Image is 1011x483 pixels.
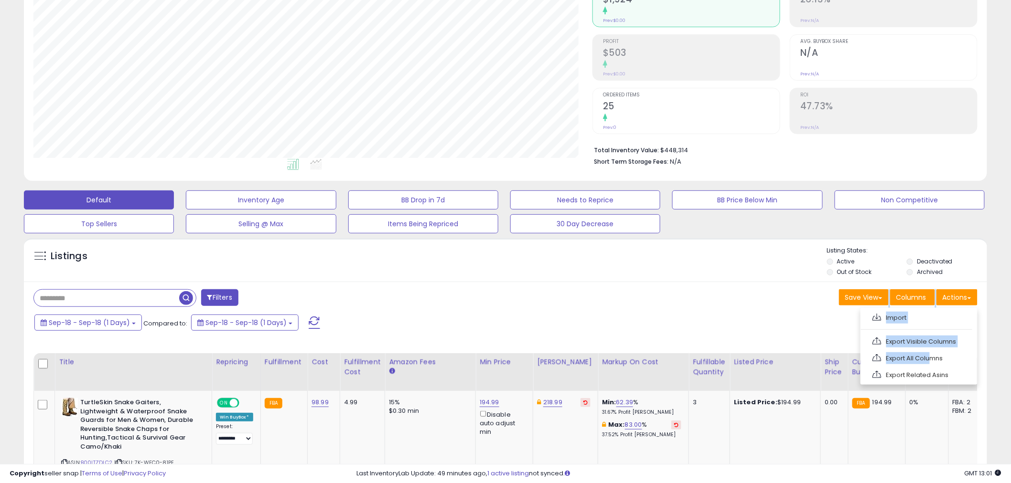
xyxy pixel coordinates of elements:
small: Prev: $0.00 [603,71,625,77]
span: OFF [238,399,253,407]
b: Total Inventory Value: [594,146,659,154]
div: FBM: 2 [953,407,984,415]
div: % [602,398,681,416]
div: 15% [389,398,468,407]
a: 194.99 [480,398,499,407]
div: Repricing [216,357,257,367]
span: Profit [603,39,780,44]
small: Prev: 0 [603,125,616,130]
div: Min Price [480,357,529,367]
label: Deactivated [917,257,953,265]
span: Sep-18 - Sep-18 (1 Days) [49,318,130,327]
span: N/A [670,157,681,166]
small: Amazon Fees. [389,367,395,376]
button: Filters [201,289,238,306]
h5: Listings [51,250,87,263]
div: Listed Price [734,357,817,367]
div: $0.30 min [389,407,468,415]
button: Default [24,190,174,210]
h2: 25 [603,101,780,114]
button: Needs to Reprice [510,190,660,210]
div: Disable auto adjust min [480,409,526,436]
strong: Copyright [10,469,44,478]
a: 62.39 [616,398,634,407]
label: Out of Stock [837,268,872,276]
div: Fulfillable Quantity [693,357,726,377]
button: Actions [936,289,978,305]
button: Save View [839,289,889,305]
h2: 47.73% [800,101,977,114]
a: 83.00 [625,420,642,430]
a: Import [866,310,970,325]
b: Min: [602,398,616,407]
div: Markup on Cost [602,357,685,367]
div: 4.99 [344,398,377,407]
a: Export All Columns [866,351,970,366]
span: Sep-18 - Sep-18 (1 Days) [205,318,287,327]
button: Items Being Repriced [348,214,498,233]
button: Selling @ Max [186,214,336,233]
a: Export Related Asins [866,367,970,382]
p: 31.67% Profit [PERSON_NAME] [602,409,681,416]
button: BB Drop in 7d [348,190,498,210]
div: seller snap | | [10,469,166,478]
a: 98.99 [312,398,329,407]
span: Columns [896,293,926,302]
button: Sep-18 - Sep-18 (1 Days) [34,315,142,331]
span: Compared to: [143,319,187,328]
div: 0% [910,398,941,407]
div: 3 [693,398,722,407]
button: Top Sellers [24,214,174,233]
a: B00ITZDLC2 [81,459,113,467]
div: Last InventoryLab Update: 49 minutes ago, not synced. [357,469,1001,478]
label: Active [837,257,855,265]
small: Prev: N/A [800,71,819,77]
div: Title [59,357,208,367]
small: Prev: N/A [800,125,819,130]
a: 1 active listing [488,469,529,478]
span: Ordered Items [603,93,780,98]
div: % [602,420,681,438]
button: Sep-18 - Sep-18 (1 Days) [191,315,299,331]
div: Amazon Fees [389,357,472,367]
h2: N/A [800,47,977,60]
button: Non Competitive [835,190,985,210]
b: TurtleSkin Snake Gaiters, Lightweight & Waterproof Snake Guards for Men & Women, Durable Reversib... [80,398,196,453]
h2: $503 [603,47,780,60]
a: Export Visible Columns [866,334,970,349]
b: Listed Price: [734,398,777,407]
button: Columns [890,289,935,305]
div: [PERSON_NAME] [537,357,594,367]
small: Prev: $0.00 [603,18,625,23]
span: ON [218,399,230,407]
button: 30 Day Decrease [510,214,660,233]
span: 2025-09-18 13:01 GMT [965,469,1001,478]
span: 194.99 [872,398,892,407]
div: Ship Price [825,357,844,377]
div: FBA: 2 [953,398,984,407]
small: Prev: N/A [800,18,819,23]
li: $448,314 [594,144,970,155]
div: Cost [312,357,336,367]
small: FBA [852,398,870,409]
a: Terms of Use [82,469,122,478]
div: Preset: [216,423,253,445]
span: | SKU: 7K-WFC0-81PE [114,459,174,466]
div: Win BuyBox * [216,413,253,421]
a: Privacy Policy [124,469,166,478]
img: 51Ly3DHYYQL._SL40_.jpg [61,398,78,417]
div: 0.00 [825,398,840,407]
div: Current Buybox Price [852,357,902,377]
b: Max: [608,420,625,429]
div: $194.99 [734,398,813,407]
button: Inventory Age [186,190,336,210]
span: ROI [800,93,977,98]
button: BB Price Below Min [672,190,822,210]
label: Archived [917,268,943,276]
span: Avg. Buybox Share [800,39,977,44]
th: The percentage added to the cost of goods (COGS) that forms the calculator for Min & Max prices. [598,353,689,391]
a: 218.99 [543,398,562,407]
p: 37.52% Profit [PERSON_NAME] [602,431,681,438]
div: Fulfillment [265,357,303,367]
p: Listing States: [827,246,987,255]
